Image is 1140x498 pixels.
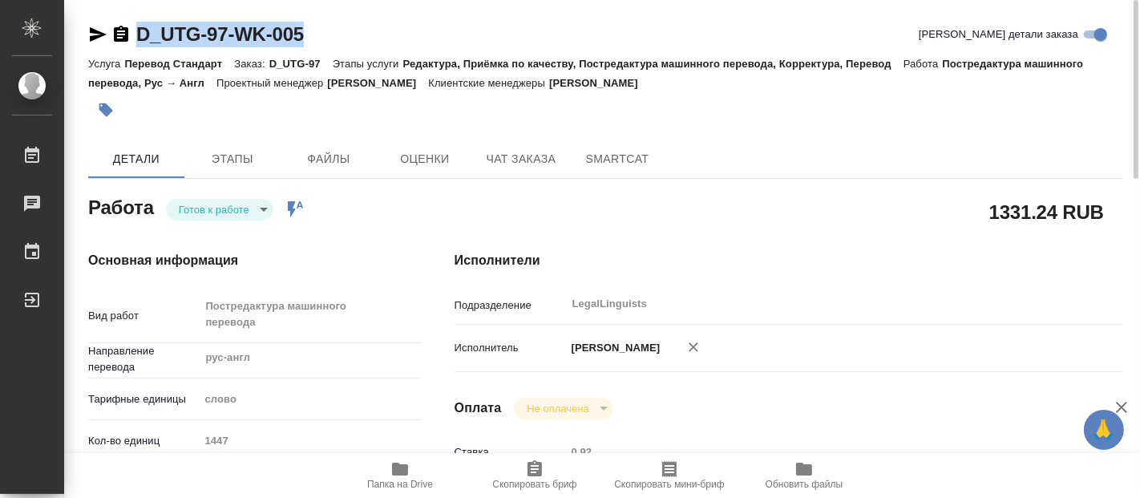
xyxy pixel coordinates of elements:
button: Скопировать ссылку для ЯМессенджера [88,25,107,44]
span: Этапы [194,149,271,169]
span: Скопировать мини-бриф [614,479,724,490]
span: Обновить файлы [766,479,843,490]
button: Не оплачена [522,402,593,415]
p: Этапы услуги [333,58,403,70]
p: Перевод Стандарт [124,58,234,70]
span: Оценки [386,149,463,169]
button: Добавить тэг [88,92,123,128]
p: Вид работ [88,308,199,324]
h2: Работа [88,192,154,221]
h4: Оплата [455,399,502,418]
p: Кол-во единиц [88,433,199,449]
p: [PERSON_NAME] [566,340,661,356]
span: Файлы [290,149,367,169]
button: 🙏 [1084,410,1124,450]
button: Скопировать бриф [467,453,602,498]
h4: Основная информация [88,251,390,270]
p: Ставка [455,444,566,460]
p: Проектный менеджер [216,77,327,89]
button: Скопировать ссылку [111,25,131,44]
button: Скопировать мини-бриф [602,453,737,498]
div: Готов к работе [166,199,273,221]
span: [PERSON_NAME] детали заказа [919,26,1078,43]
span: Скопировать бриф [492,479,576,490]
div: слово [199,386,421,413]
input: Пустое поле [566,440,1067,464]
button: Обновить файлы [737,453,871,498]
p: Тарифные единицы [88,391,199,407]
button: Удалить исполнителя [676,330,711,365]
p: Клиентские менеджеры [428,77,549,89]
p: [PERSON_NAME] [549,77,650,89]
input: Пустое поле [199,429,421,452]
p: D_UTG-97 [269,58,333,70]
p: Услуга [88,58,124,70]
span: 🙏 [1090,413,1118,447]
div: Готов к работе [514,398,612,419]
span: Детали [98,149,175,169]
a: D_UTG-97-WK-005 [136,23,304,45]
span: Папка на Drive [367,479,433,490]
p: Подразделение [455,298,566,314]
h4: Исполнители [455,251,1122,270]
h2: 1331.24 RUB [989,198,1104,225]
p: Направление перевода [88,343,199,375]
button: Готов к работе [174,203,254,217]
p: [PERSON_NAME] [327,77,428,89]
p: Работа [904,58,943,70]
button: Папка на Drive [333,453,467,498]
span: SmartCat [579,149,656,169]
p: Заказ: [234,58,269,70]
span: Чат заказа [483,149,560,169]
p: Исполнитель [455,340,566,356]
p: Редактура, Приёмка по качеству, Постредактура машинного перевода, Корректура, Перевод [403,58,904,70]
